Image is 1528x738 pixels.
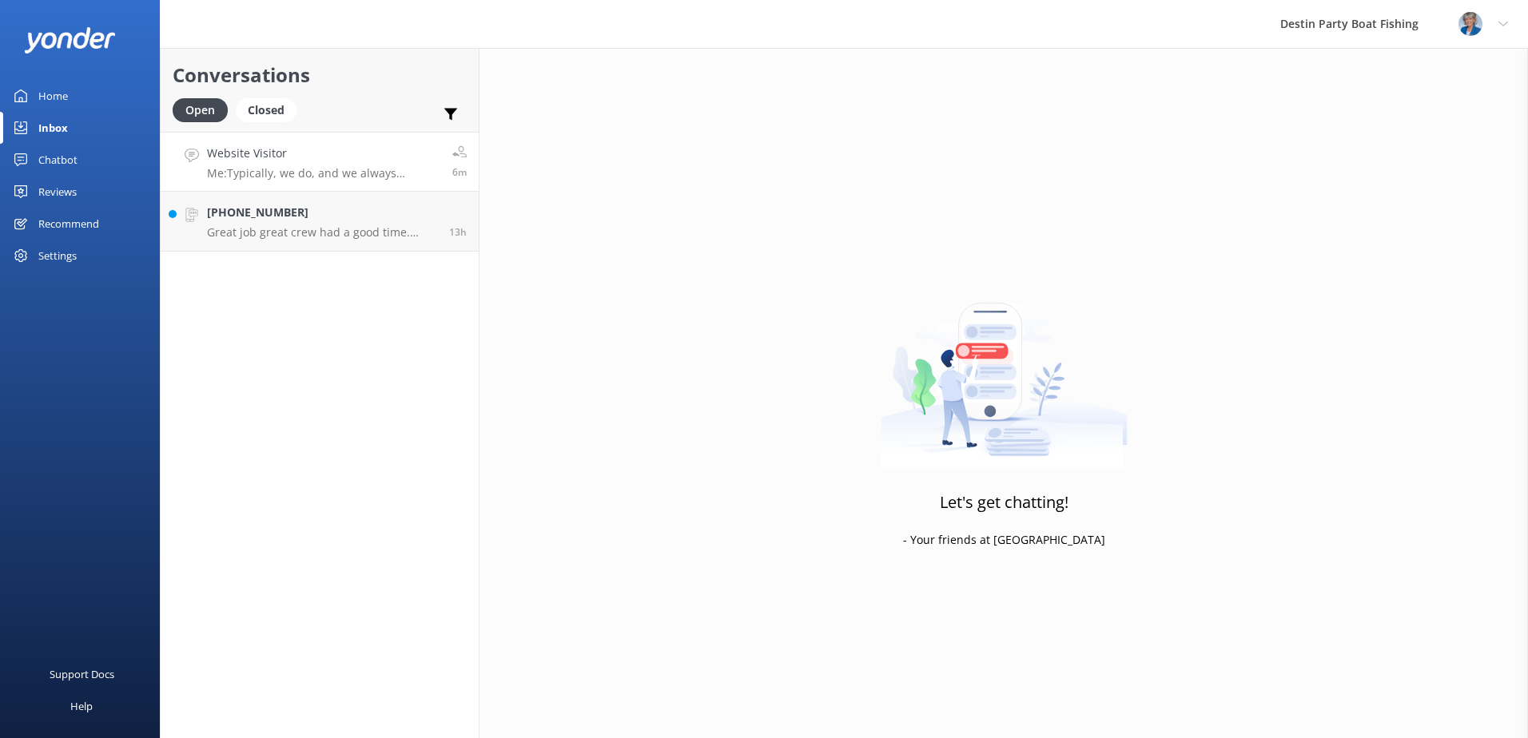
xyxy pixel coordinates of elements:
h3: Let's get chatting! [940,490,1068,515]
div: Inbox [38,112,68,144]
span: Sep 25 2025 10:12am (UTC -05:00) America/Cancun [452,165,467,179]
p: - Your friends at [GEOGRAPHIC_DATA] [903,531,1105,549]
div: Closed [236,98,296,122]
p: Me: Typically, we do, and we always welcome our walk-ups, but in the event of a cancellation due ... [207,166,440,181]
a: Closed [236,101,304,118]
div: Recommend [38,208,99,240]
h4: Website Visitor [207,145,440,162]
div: Home [38,80,68,112]
div: Chatbot [38,144,78,176]
span: Sep 24 2025 08:33pm (UTC -05:00) America/Cancun [449,225,467,239]
a: Website VisitorMe:Typically, we do, and we always welcome our walk-ups, but in the event of a can... [161,132,479,192]
h4: [PHONE_NUMBER] [207,204,437,221]
div: Reviews [38,176,77,208]
img: 250-1665765429.jpg [1458,12,1482,36]
div: Support Docs [50,658,114,690]
p: Great job great crew had a good time. Wish the bight was better. I think the equipment can be bet... [207,225,437,240]
a: [PHONE_NUMBER]Great job great crew had a good time. Wish the bight was better. I think the equipm... [161,192,479,252]
h2: Conversations [173,60,467,90]
div: Open [173,98,228,122]
a: Open [173,101,236,118]
div: Help [70,690,93,722]
div: Settings [38,240,77,272]
img: yonder-white-logo.png [24,27,116,54]
img: artwork of a man stealing a conversation from at giant smartphone [881,269,1128,469]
